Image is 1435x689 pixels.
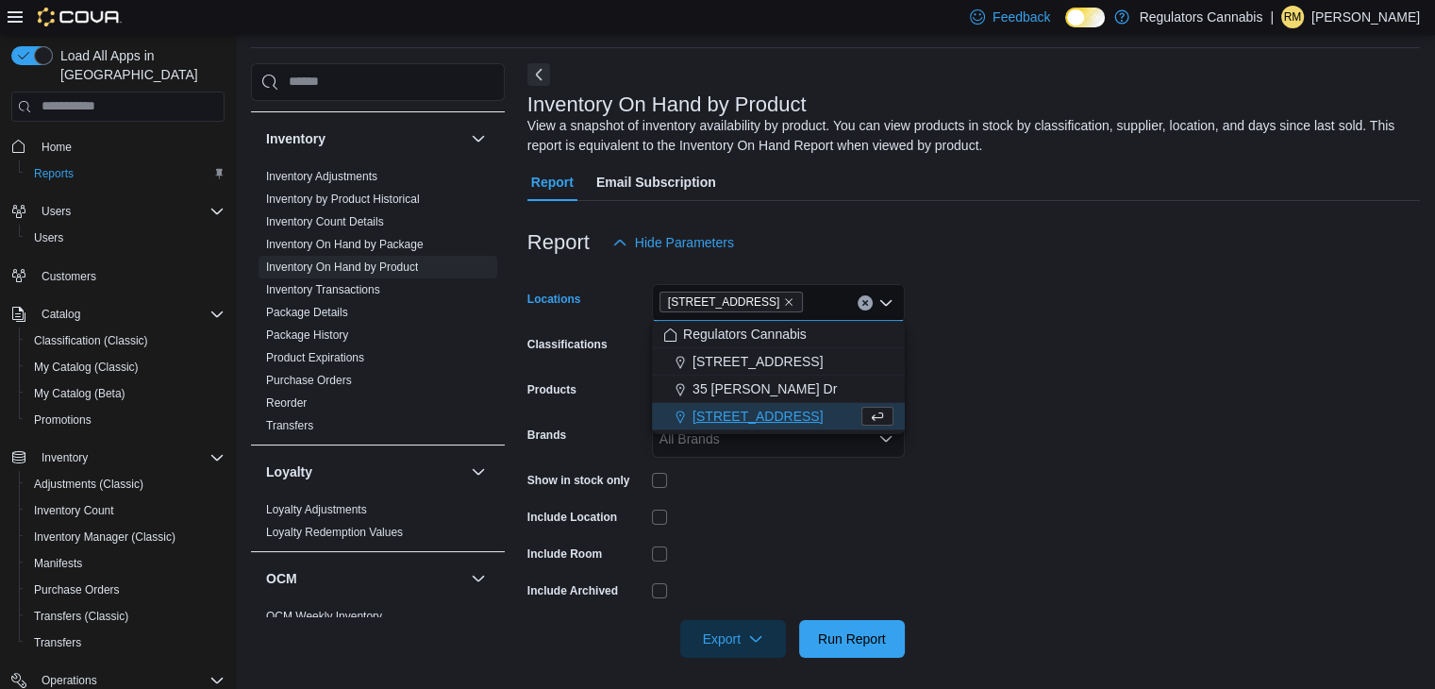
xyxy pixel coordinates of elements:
label: Products [527,382,576,397]
a: Transfers [266,419,313,432]
span: Classification (Classic) [34,333,148,348]
span: Run Report [818,630,886,648]
h3: Loyalty [266,462,312,481]
span: Inventory Count Details [266,214,384,229]
span: Hide Parameters [635,233,734,252]
span: Inventory Adjustments [266,169,377,184]
a: Inventory Manager (Classic) [26,526,183,548]
button: Inventory [467,127,490,150]
a: My Catalog (Classic) [26,356,146,378]
a: Users [26,227,71,249]
button: Promotions [19,407,232,433]
a: Adjustments (Classic) [26,473,151,496]
button: Purchase Orders [19,577,232,603]
span: Feedback [993,8,1050,26]
h3: Report [527,231,590,254]
a: Inventory Count [26,499,122,522]
button: Inventory Count [19,497,232,524]
h3: Inventory On Hand by Product [527,93,807,116]
button: Transfers [19,630,232,656]
span: My Catalog (Classic) [34,360,139,375]
span: Customers [34,264,225,288]
a: Transfers (Classic) [26,605,136,628]
a: Reorder [266,396,307,410]
button: Inventory [34,446,95,469]
label: Include Archived [527,583,618,598]
button: Export [680,620,786,658]
span: Promotions [26,409,225,431]
span: RM [1284,6,1302,28]
label: Locations [527,292,581,307]
span: Transfers (Classic) [26,605,225,628]
span: My Catalog (Beta) [26,382,225,405]
span: 650 Division Rd [659,292,804,312]
button: OCM [266,569,463,588]
span: Reports [34,166,74,181]
a: Inventory Adjustments [266,170,377,183]
span: Promotions [34,412,92,428]
button: Next [527,63,550,86]
span: Inventory Count [26,499,225,522]
span: Purchase Orders [34,582,120,597]
span: Adjustments (Classic) [34,477,143,492]
a: Promotions [26,409,99,431]
span: Regulators Cannabis [683,325,807,344]
span: Inventory [34,446,225,469]
button: Reports [19,160,232,187]
button: Loyalty [266,462,463,481]
button: Inventory Manager (Classic) [19,524,232,550]
a: Inventory Transactions [266,283,380,296]
a: Manifests [26,552,90,575]
span: My Catalog (Beta) [34,386,125,401]
span: Reorder [266,395,307,411]
span: Loyalty Redemption Values [266,525,403,540]
button: [STREET_ADDRESS] [652,348,905,376]
span: Inventory Manager (Classic) [26,526,225,548]
a: Product Expirations [266,351,364,364]
span: Inventory Transactions [266,282,380,297]
a: Inventory by Product Historical [266,193,420,206]
span: Users [26,227,225,249]
div: OCM [251,605,505,635]
span: Users [34,200,225,223]
span: Export [692,620,775,658]
button: Catalog [34,303,88,326]
button: My Catalog (Classic) [19,354,232,380]
button: Inventory [4,445,232,471]
h3: OCM [266,569,297,588]
button: Customers [4,262,232,290]
a: Customers [34,265,104,288]
button: Catalog [4,301,232,328]
button: Users [19,225,232,251]
span: Inventory On Hand by Product [266,260,418,275]
div: Choose from the following options [652,321,905,430]
p: | [1270,6,1274,28]
span: Transfers (Classic) [34,609,128,624]
span: Email Subscription [596,163,716,201]
button: Close list of options [878,295,893,311]
span: Transfers [34,635,81,650]
button: Open list of options [878,431,893,446]
button: Home [4,133,232,160]
a: Transfers [26,631,89,654]
p: Regulators Cannabis [1139,6,1262,28]
span: Inventory [42,450,88,465]
span: Package History [266,328,348,343]
span: My Catalog (Classic) [26,356,225,378]
span: Users [34,230,63,245]
label: Show in stock only [527,473,630,488]
a: Purchase Orders [266,374,352,387]
span: Load All Apps in [GEOGRAPHIC_DATA] [53,46,225,84]
span: Transfers [266,418,313,433]
img: Cova [38,8,122,26]
span: Inventory by Product Historical [266,192,420,207]
span: Inventory On Hand by Package [266,237,424,252]
button: My Catalog (Beta) [19,380,232,407]
p: [PERSON_NAME] [1311,6,1420,28]
span: Catalog [34,303,225,326]
button: Hide Parameters [605,224,742,261]
a: Home [34,136,79,159]
span: Inventory Manager (Classic) [34,529,175,545]
span: Purchase Orders [26,579,225,601]
span: 35 [PERSON_NAME] Dr [692,379,837,398]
